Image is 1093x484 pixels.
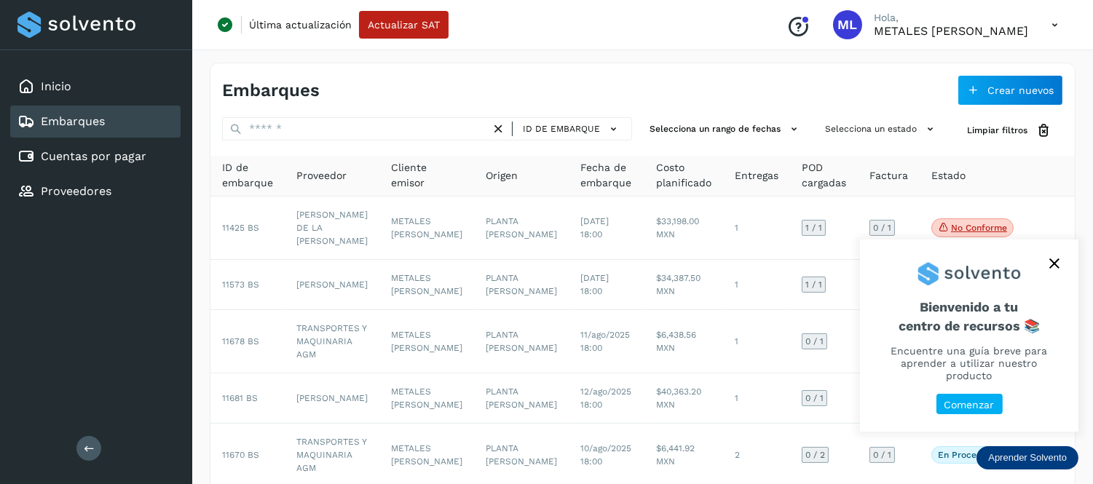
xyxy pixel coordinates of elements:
td: PLANTA [PERSON_NAME] [474,197,569,260]
span: ID de embarque [523,122,600,135]
td: [PERSON_NAME] [285,373,379,424]
span: Entregas [735,168,778,183]
p: METALES LOZANO [874,24,1028,38]
div: Embarques [10,106,181,138]
h4: Embarques [222,80,320,101]
p: Última actualización [249,18,352,31]
button: Comenzar [936,394,1003,415]
span: 11670 BS [222,450,259,460]
span: POD cargadas [802,160,846,191]
span: Bienvenido a tu [877,299,1061,333]
td: [PERSON_NAME] DE LA [PERSON_NAME] [285,197,379,260]
td: 1 [723,310,790,373]
span: Origen [486,168,518,183]
div: Cuentas por pagar [10,140,181,172]
span: 1 / 1 [805,223,822,232]
span: 0 / 1 [873,451,891,459]
button: Limpiar filtros [955,117,1063,144]
td: TRANSPORTES Y MAQUINARIA AGM [285,310,379,373]
td: PLANTA [PERSON_NAME] [474,260,569,310]
td: METALES [PERSON_NAME] [379,260,474,310]
p: Aprender Solvento [988,452,1067,464]
span: 1 / 1 [805,280,822,289]
td: $34,387.50 MXN [644,260,723,310]
span: Costo planificado [656,160,711,191]
span: 0 / 1 [805,337,824,346]
button: Selecciona un estado [819,117,944,141]
td: 1 [723,197,790,260]
button: Selecciona un rango de fechas [644,117,808,141]
button: close, [1043,253,1065,274]
a: Embarques [41,114,105,128]
p: Comenzar [944,399,995,411]
div: Proveedores [10,175,181,207]
span: 11678 BS [222,336,259,346]
button: Crear nuevos [958,75,1063,106]
span: Proveedor [296,168,347,183]
td: 1 [723,260,790,310]
span: Actualizar SAT [368,20,440,30]
span: 0 / 1 [805,394,824,402]
td: PLANTA [PERSON_NAME] [474,310,569,373]
span: 0 / 2 [805,451,825,459]
span: [DATE] 18:00 [580,273,609,296]
a: Proveedores [41,184,111,198]
p: Hola, [874,12,1028,24]
button: ID de embarque [518,119,626,140]
div: Inicio [10,71,181,103]
td: $33,198.00 MXN [644,197,723,260]
p: Encuentre una guía breve para aprender a utilizar nuestro producto [877,345,1061,381]
p: En proceso [938,450,986,460]
span: 10/ago/2025 18:00 [580,443,631,467]
div: Aprender Solvento [860,239,1078,432]
span: Fecha de embarque [580,160,633,191]
span: Limpiar filtros [967,124,1027,137]
p: centro de recursos 📚 [877,318,1061,334]
div: Aprender Solvento [976,446,1078,469]
span: Cliente emisor [391,160,462,191]
span: [DATE] 18:00 [580,216,609,239]
span: Crear nuevos [987,85,1054,95]
span: Factura [869,168,908,183]
td: METALES [PERSON_NAME] [379,373,474,424]
td: [PERSON_NAME] [285,260,379,310]
span: 11/ago/2025 18:00 [580,330,630,353]
span: 0 / 1 [873,223,891,232]
td: METALES [PERSON_NAME] [379,310,474,373]
span: ID de embarque [222,160,273,191]
a: Inicio [41,79,71,93]
p: No conforme [951,223,1007,233]
button: Actualizar SAT [359,11,449,39]
span: 11573 BS [222,279,259,290]
span: 11425 BS [222,223,259,233]
span: 11681 BS [222,393,258,403]
td: 1 [723,373,790,424]
a: Cuentas por pagar [41,149,146,163]
span: Estado [931,168,966,183]
td: METALES [PERSON_NAME] [379,197,474,260]
span: 12/ago/2025 18:00 [580,386,631,410]
td: $40,363.20 MXN [644,373,723,424]
td: PLANTA [PERSON_NAME] [474,373,569,424]
td: $6,438.56 MXN [644,310,723,373]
